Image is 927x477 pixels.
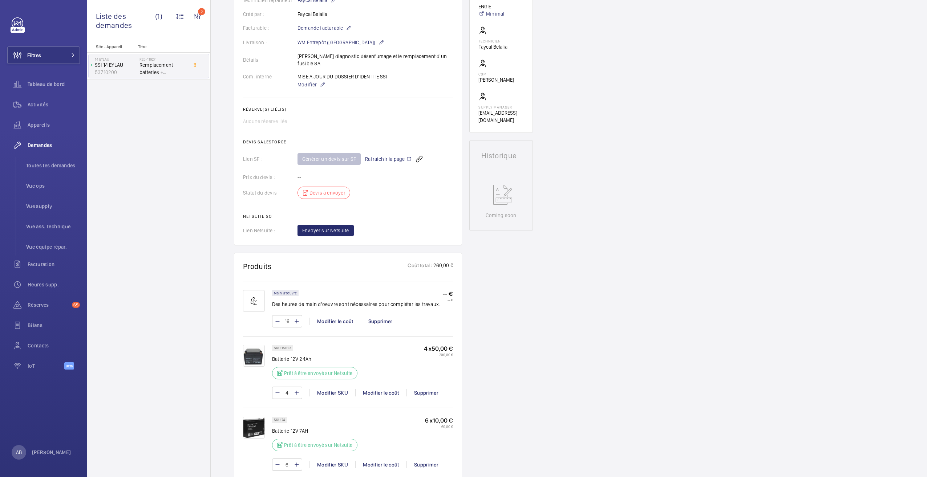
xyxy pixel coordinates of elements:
div: Modifier le coût [309,318,361,325]
span: Heures supp. [28,281,80,288]
span: Réserves [28,301,69,309]
img: yYfeoGGDG9Ev701sIQGueIkZ-Rq25IZ3GhuPWmfhelMKOSSx.png [243,417,265,439]
span: Toutes les demandes [26,162,80,169]
p: -- € [442,290,453,298]
p: [EMAIL_ADDRESS][DOMAIN_NAME] [478,109,524,124]
p: Coming soon [486,212,516,219]
p: CSM [478,72,514,76]
p: Technicien [478,39,507,43]
span: Vue équipe répar. [26,243,80,250]
p: Batterie 12V 7AH [272,427,362,435]
span: Vue ops [26,182,80,189]
div: Supprimer [406,389,446,396]
span: Vue ass. technique [26,223,80,230]
span: Demande facturable [297,24,343,32]
h1: Produits [243,262,272,271]
p: 6 x 10,00 € [425,417,453,424]
p: Main d'oeuvre [274,292,297,294]
h2: Réserve(s) liée(s) [243,107,453,112]
p: Coût total : [408,262,432,271]
p: AB [16,449,22,456]
span: Facturation [28,261,80,268]
div: Modifier le coût [355,461,406,468]
span: Contacts [28,342,80,349]
h2: Devis Salesforce [243,139,453,144]
div: Modifier SKU [309,461,355,468]
p: Site - Appareil [87,44,135,49]
div: Supprimer [361,318,400,325]
p: 260,00 € [433,262,453,271]
button: Filtres [7,46,80,64]
span: Envoyer sur Netsuite [302,227,349,234]
span: Bilans [28,322,80,329]
span: IoT [28,362,64,370]
span: Demandes [28,142,80,149]
span: Remplacement batteries + diagnostic désenfumage [139,61,187,76]
p: Prêt à être envoyé sur Netsuite [284,441,353,449]
span: Liste des demandes [96,12,155,30]
p: WM Entrepôt ([GEOGRAPHIC_DATA]) [297,38,384,47]
span: Appareils [28,121,80,129]
p: Prêt à être envoyé sur Netsuite [284,370,353,377]
p: [PERSON_NAME] [32,449,71,456]
p: 53710200 [95,69,137,76]
span: Activités [28,101,80,108]
p: SKU 74 [274,419,285,421]
img: muscle-sm.svg [243,290,265,312]
div: Modifier SKU [309,389,355,396]
p: Batterie 12V 24Ah [272,355,362,363]
a: Minimal [478,10,504,17]
p: Faycal Belalia [478,43,507,50]
p: Des heures de main d'oeuvre sont nécessaires pour compléter les travaux. [272,301,440,308]
span: 65 [72,302,80,308]
div: Modifier le coût [355,389,406,396]
h1: Historique [481,152,521,159]
p: ENGIE [478,3,504,10]
p: 14 Eylau [95,57,137,61]
p: [PERSON_NAME] [478,76,514,83]
img: eTwUCW4evhdkkZ-gLD4Mr0wTPRhoIdeV4FQJPnmUDidub1Bk.png [243,345,265,367]
p: -- € [442,298,453,302]
span: Rafraichir la page [365,155,412,163]
p: 4 x 50,00 € [424,345,453,352]
p: Titre [138,44,186,49]
button: Envoyer sur Netsuite [297,225,354,236]
span: Filtres [27,52,41,59]
span: Beta [64,362,74,370]
span: Tableau de bord [28,81,80,88]
p: 200,00 € [424,352,453,357]
span: Modifier [297,81,317,88]
p: SSI 14 EYLAU [95,61,137,69]
p: SKU 15023 [274,347,291,349]
span: Vue supply [26,203,80,210]
h2: R25-11927 [139,57,187,61]
p: Supply manager [478,105,524,109]
div: Supprimer [406,461,446,468]
h2: Netsuite SO [243,214,453,219]
p: 60,00 € [425,424,453,429]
